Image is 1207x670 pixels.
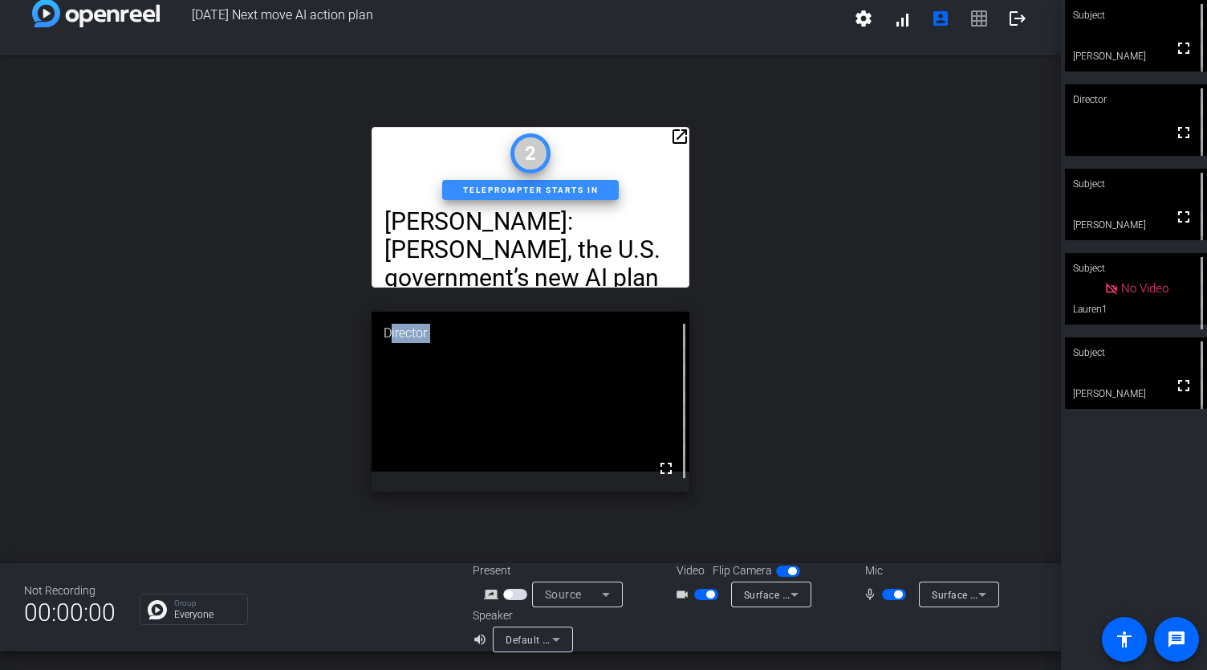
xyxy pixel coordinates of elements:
[744,588,908,601] span: Surface Camera Front (045e:0990)
[677,562,705,579] span: Video
[656,459,676,478] mat-icon: fullscreen
[849,562,1010,579] div: Mic
[24,593,116,632] span: 00:00:00
[148,600,167,619] img: Chat Icon
[1008,9,1027,28] mat-icon: logout
[174,599,239,607] p: Group
[24,582,116,599] div: Not Recording
[1115,630,1134,649] mat-icon: accessibility
[670,127,689,146] mat-icon: open_in_new
[1167,630,1186,649] mat-icon: message
[1065,84,1207,115] div: Director
[484,585,503,604] mat-icon: screen_share_outline
[1174,376,1193,395] mat-icon: fullscreen
[384,207,677,574] p: [PERSON_NAME]: [PERSON_NAME], the U.S. government’s new AI plan is more than just a policy docume...
[442,180,619,200] div: Teleprompter starts in
[863,585,882,604] mat-icon: mic_none
[931,9,950,28] mat-icon: account_box
[174,610,239,619] p: Everyone
[1121,281,1168,296] span: No Video
[525,139,536,168] div: 2
[506,633,832,646] span: Default - Surface Omnisonic Speakers (Surface High Definition Audio)
[1174,123,1193,142] mat-icon: fullscreen
[473,607,569,624] div: Speaker
[1065,337,1207,368] div: Subject
[675,585,694,604] mat-icon: videocam_outline
[473,562,633,579] div: Present
[545,588,582,601] span: Source
[372,312,690,355] div: Director
[713,562,772,579] span: Flip Camera
[1065,253,1207,284] div: Subject
[1174,39,1193,58] mat-icon: fullscreen
[854,9,873,28] mat-icon: settings
[1065,169,1207,199] div: Subject
[473,630,492,649] mat-icon: volume_up
[1174,207,1193,227] mat-icon: fullscreen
